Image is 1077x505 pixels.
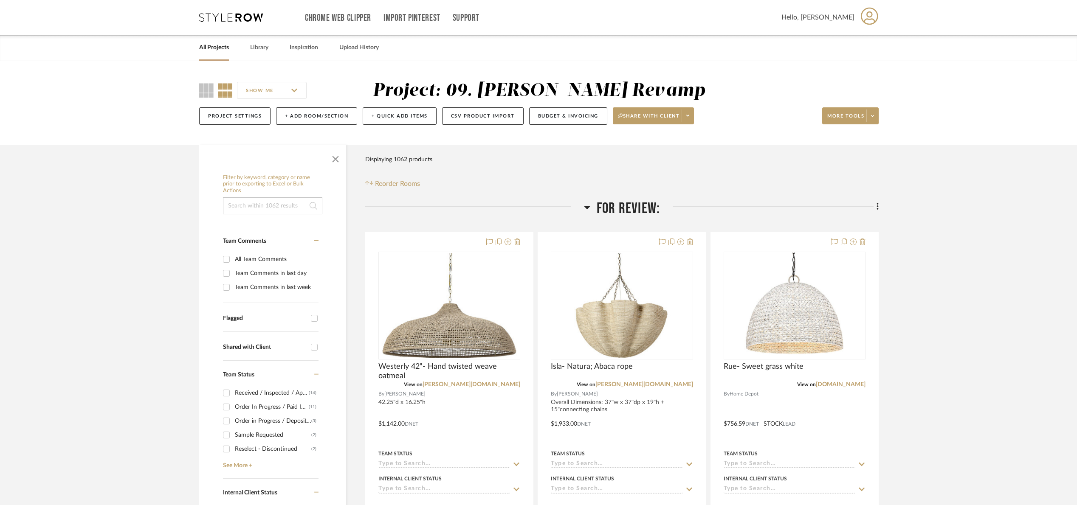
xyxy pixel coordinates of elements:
[199,107,271,125] button: Project Settings
[375,179,420,189] span: Reorder Rooms
[384,390,426,398] span: [PERSON_NAME]
[724,475,787,483] div: Internal Client Status
[223,238,266,244] span: Team Comments
[724,362,804,371] span: Rue- Sweet grass white
[613,107,694,124] button: Share with client
[552,253,692,358] img: Isla- Natura; Abaca rope
[379,252,520,359] div: 0
[797,382,816,387] span: View on
[378,450,412,457] div: Team Status
[781,12,854,22] span: Hello, [PERSON_NAME]
[551,485,682,494] input: Type to Search…
[724,460,855,469] input: Type to Search…
[223,315,307,322] div: Flagged
[730,390,758,398] span: Home Depot
[363,107,437,125] button: + Quick Add Items
[378,362,520,381] span: Westerly 42"- Hand twisted weave oatmeal
[235,252,316,266] div: All Team Comments
[404,382,423,387] span: View on
[551,475,614,483] div: Internal Client Status
[597,199,660,218] span: For Review:
[822,107,879,124] button: More tools
[223,372,254,378] span: Team Status
[309,386,316,400] div: (14)
[551,450,585,457] div: Team Status
[223,174,322,194] h6: Filter by keyword, category or name prior to exporting to Excel or Bulk Actions
[378,390,384,398] span: By
[551,252,692,359] div: 0
[378,475,442,483] div: Internal Client Status
[378,460,510,469] input: Type to Search…
[235,400,309,414] div: Order In Progress / Paid In Full w/ Freight, No Balance due
[724,450,758,457] div: Team Status
[423,382,520,387] a: [PERSON_NAME][DOMAIN_NAME]
[724,485,855,494] input: Type to Search…
[595,382,693,387] a: [PERSON_NAME][DOMAIN_NAME]
[221,456,319,469] a: See More +
[250,42,268,53] a: Library
[311,442,316,456] div: (2)
[305,14,371,22] a: Chrome Web Clipper
[327,149,344,166] button: Close
[365,151,432,168] div: Displaying 1062 products
[235,386,309,400] div: Received / Inspected / Approved
[235,281,316,294] div: Team Comments in last week
[557,390,598,398] span: [PERSON_NAME]
[309,400,316,414] div: (11)
[741,252,848,359] img: Rue- Sweet grass white
[827,113,864,126] span: More tools
[311,428,316,442] div: (2)
[529,107,607,125] button: Budget & Invoicing
[373,82,705,100] div: Project: 09. [PERSON_NAME] Revamp
[235,428,311,442] div: Sample Requested
[379,253,519,358] img: Westerly 42"- Hand twisted weave oatmeal
[453,14,479,22] a: Support
[235,442,311,456] div: Reselect - Discontinued
[724,390,730,398] span: By
[816,382,866,387] a: [DOMAIN_NAME]
[223,344,307,351] div: Shared with Client
[223,490,277,496] span: Internal Client Status
[577,382,595,387] span: View on
[365,179,420,189] button: Reorder Rooms
[311,414,316,428] div: (3)
[378,485,510,494] input: Type to Search…
[290,42,318,53] a: Inspiration
[199,42,229,53] a: All Projects
[551,362,633,371] span: Isla- Natura; Abaca rope
[235,414,311,428] div: Order in Progress / Deposit Paid / Balance due
[223,197,322,214] input: Search within 1062 results
[724,252,865,359] div: 0
[551,390,557,398] span: By
[339,42,379,53] a: Upload History
[618,113,680,126] span: Share with client
[442,107,524,125] button: CSV Product Import
[276,107,357,125] button: + Add Room/Section
[383,14,440,22] a: Import Pinterest
[235,267,316,280] div: Team Comments in last day
[551,460,682,469] input: Type to Search…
